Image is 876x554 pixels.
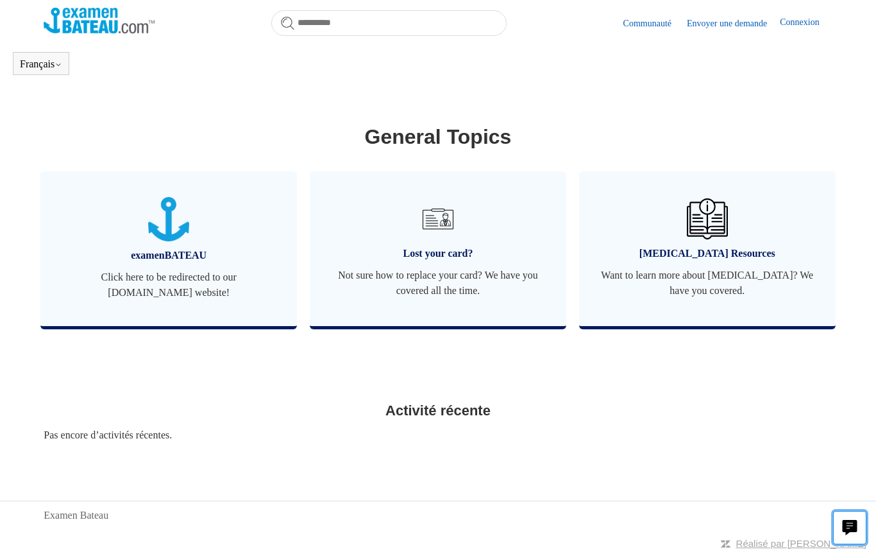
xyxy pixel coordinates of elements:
[44,428,832,443] div: Pas encore d’activités récentes.
[40,171,297,326] a: examenBATEAU Click here to be redirected to our [DOMAIN_NAME] website!
[687,17,780,30] a: Envoyer une demande
[687,198,728,239] img: 01JHREV2E6NG3DHE8VTG8QH796
[780,15,832,31] a: Connexion
[833,511,866,544] button: Live chat
[736,538,866,549] a: Réalisé par [PERSON_NAME]
[60,270,278,300] span: Click here to be redirected to our [DOMAIN_NAME] website!
[44,400,832,421] h2: Activité récente
[417,198,459,239] img: 01JRG6G4NA4NJ1BVG8MJM761YH
[329,246,547,261] span: Lost your card?
[329,268,547,299] span: Not sure how to replace your card? We have you covered all the time.
[598,246,816,261] span: [MEDICAL_DATA] Resources
[310,171,566,326] a: Lost your card? Not sure how to replace your card? We have you covered all the time.
[271,10,507,36] input: Rechercher
[20,58,62,70] button: Français
[44,121,832,152] h1: General Topics
[148,197,189,241] img: 01JTNN85WSQ5FQ6HNXPDSZ7SRA
[623,17,684,30] a: Communauté
[60,248,278,263] span: examenBATEAU
[44,8,155,33] img: Page d’accueil du Centre d’aide Examen Bateau
[44,508,108,523] a: Examen Bateau
[579,171,836,326] a: [MEDICAL_DATA] Resources Want to learn more about [MEDICAL_DATA]? We have you covered.
[598,268,816,299] span: Want to learn more about [MEDICAL_DATA]? We have you covered.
